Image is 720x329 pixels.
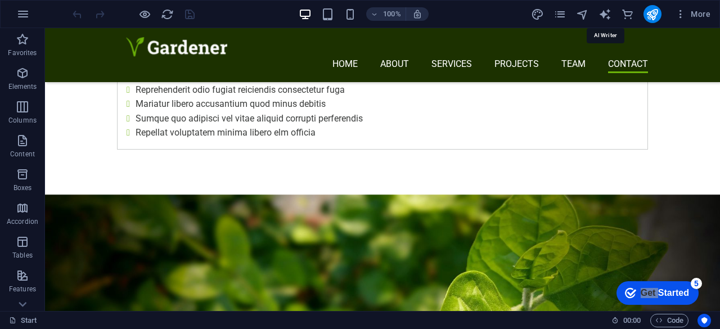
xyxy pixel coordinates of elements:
button: reload [160,7,174,21]
button: navigator [576,7,589,21]
p: Tables [12,251,33,260]
button: commerce [621,7,634,21]
span: 00 00 [623,314,641,327]
i: Design (Ctrl+Alt+Y) [531,8,544,21]
button: Click here to leave preview mode and continue editing [138,7,151,21]
i: On resize automatically adjust zoom level to fit chosen device. [412,9,422,19]
i: Pages (Ctrl+Alt+S) [553,8,566,21]
button: pages [553,7,567,21]
a: Click to cancel selection. Double-click to open Pages [9,314,37,327]
p: Boxes [13,183,32,192]
button: Usercentrics [697,314,711,327]
button: publish [643,5,661,23]
i: Reload page [161,8,174,21]
span: : [631,316,633,325]
div: Get Started [33,12,82,22]
div: Get Started 5 items remaining, 0% complete [9,6,91,29]
div: 5 [83,2,94,13]
button: 100% [366,7,406,21]
p: Elements [8,82,37,91]
button: More [670,5,715,23]
i: Publish [646,8,659,21]
p: Accordion [7,217,38,226]
p: Features [9,285,36,294]
h6: 100% [383,7,401,21]
i: Commerce [621,8,634,21]
p: Content [10,150,35,159]
i: Navigator [576,8,589,21]
button: design [531,7,544,21]
p: Favorites [8,48,37,57]
button: text_generator [598,7,612,21]
button: Code [650,314,688,327]
span: More [675,8,710,20]
p: Columns [8,116,37,125]
h6: Session time [611,314,641,327]
span: Code [655,314,683,327]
